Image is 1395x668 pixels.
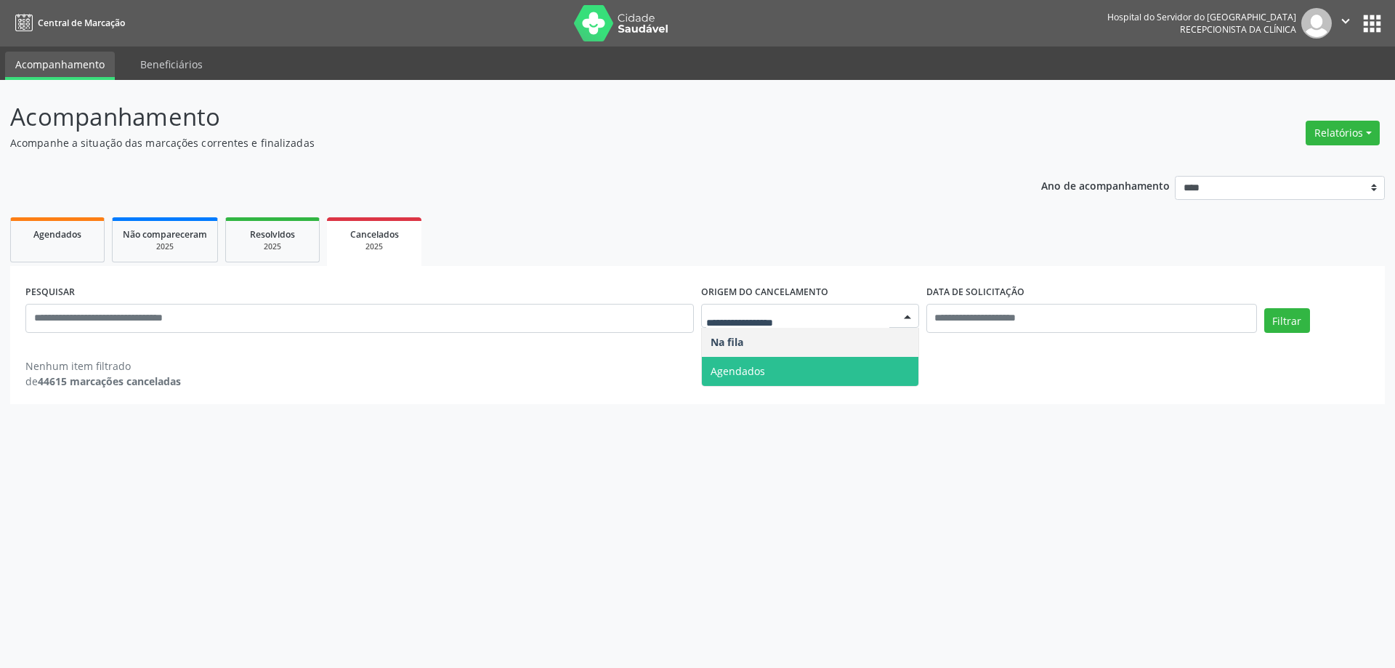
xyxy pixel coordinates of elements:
button: apps [1359,11,1385,36]
label: Origem do cancelamento [701,281,828,304]
div: 2025 [123,241,207,252]
div: 2025 [337,241,411,252]
i:  [1338,13,1354,29]
span: Agendados [33,228,81,241]
span: Não compareceram [123,228,207,241]
div: Nenhum item filtrado [25,358,181,374]
p: Ano de acompanhamento [1041,176,1170,194]
div: de [25,374,181,389]
span: Cancelados [350,228,399,241]
a: Beneficiários [130,52,213,77]
strong: 44615 marcações canceladas [38,374,181,388]
a: Central de Marcação [10,11,125,35]
p: Acompanhamento [10,99,972,135]
div: Hospital do Servidor do [GEOGRAPHIC_DATA] [1107,11,1296,23]
span: Na fila [711,335,743,349]
a: Acompanhamento [5,52,115,80]
label: PESQUISAR [25,281,75,304]
button: Filtrar [1264,308,1310,333]
span: Recepcionista da clínica [1180,23,1296,36]
button:  [1332,8,1359,39]
label: DATA DE SOLICITAÇÃO [926,281,1024,304]
span: Central de Marcação [38,17,125,29]
span: Resolvidos [250,228,295,241]
span: Agendados [711,364,765,378]
div: 2025 [236,241,309,252]
p: Acompanhe a situação das marcações correntes e finalizadas [10,135,972,150]
img: img [1301,8,1332,39]
button: Relatórios [1306,121,1380,145]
